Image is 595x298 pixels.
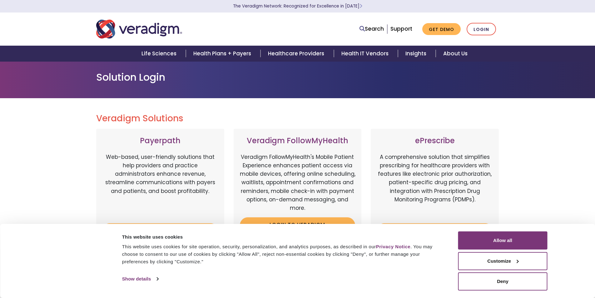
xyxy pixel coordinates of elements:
a: Search [359,25,384,33]
a: The Veradigm Network: Recognized for Excellence in [DATE]Learn More [233,3,362,9]
button: Customize [458,252,548,270]
h2: Veradigm Solutions [96,113,499,124]
a: Healthcare Providers [260,46,334,62]
a: Life Sciences [134,46,186,62]
a: Login to Veradigm FollowMyHealth [240,217,355,238]
a: Get Demo [422,23,461,35]
a: Privacy Notice [376,244,410,249]
button: Deny [458,272,548,290]
a: Health IT Vendors [334,46,398,62]
a: About Us [436,46,475,62]
h3: ePrescribe [377,136,493,145]
p: Veradigm FollowMyHealth's Mobile Patient Experience enhances patient access via mobile devices, o... [240,153,355,212]
img: Veradigm logo [96,19,182,39]
div: This website uses cookies for site operation, security, personalization, and analytics purposes, ... [122,243,444,265]
div: This website uses cookies [122,233,444,241]
a: Health Plans + Payers [186,46,260,62]
a: Support [390,25,412,33]
a: Login [467,23,496,36]
h3: Payerpath [102,136,218,145]
a: Login to ePrescribe [377,223,493,238]
a: Show details [122,274,158,284]
h1: Solution Login [96,71,499,83]
h3: Veradigm FollowMyHealth [240,136,355,145]
button: Allow all [458,231,548,250]
a: Login to Payerpath [102,223,218,238]
span: Learn More [359,3,362,9]
a: Insights [398,46,436,62]
p: A comprehensive solution that simplifies prescribing for healthcare providers with features like ... [377,153,493,219]
p: Web-based, user-friendly solutions that help providers and practice administrators enhance revenu... [102,153,218,219]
